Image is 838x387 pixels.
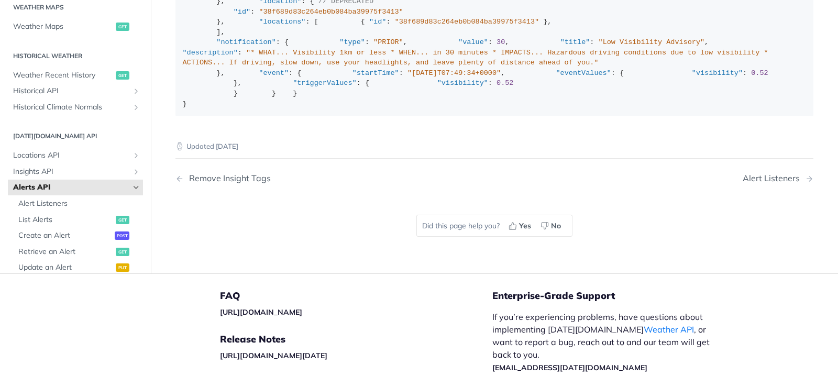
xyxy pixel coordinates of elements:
a: Insights APIShow subpages for Insights API [8,164,143,180]
span: "Low Visibility Advisory" [599,38,705,46]
a: [EMAIL_ADDRESS][DATE][DOMAIN_NAME] [492,363,647,372]
button: Show subpages for Historical Climate Normals [132,103,140,112]
span: "visibility" [437,79,488,87]
a: Update an Alertput [13,260,143,276]
a: Next Page: Alert Listeners [743,173,813,183]
p: Updated [DATE] [175,141,813,152]
button: No [537,218,567,234]
p: If you’re experiencing problems, have questions about implementing [DATE][DOMAIN_NAME] , or want ... [492,311,721,373]
div: Did this page help you? [416,215,572,237]
div: Remove Insight Tags [184,173,271,183]
button: Show subpages for Historical API [132,87,140,95]
div: Alert Listeners [743,173,805,183]
span: Weather Maps [13,21,113,32]
span: "value" [458,38,488,46]
span: "startTime" [352,69,399,77]
a: [URL][DOMAIN_NAME] [220,307,302,317]
span: "id" [234,8,250,16]
a: Locations APIShow subpages for Locations API [8,148,143,164]
span: "[DATE]T07:49:34+0000" [407,69,501,77]
span: Insights API [13,167,129,177]
a: Alert Listeners [13,196,143,212]
span: Retrieve an Alert [18,247,113,257]
a: Historical APIShow subpages for Historical API [8,83,143,99]
span: Locations API [13,151,129,161]
span: "* WHAT... Visibility 1km or less * WHEN... in 30 minutes * IMPACTS... Hazardous driving conditio... [183,49,773,67]
span: 0.52 [751,69,768,77]
span: Alerts API [13,183,129,193]
span: "38f689d83c264eb0b084ba39975f3413" [395,18,539,26]
span: put [116,264,129,272]
span: List Alerts [18,215,113,225]
span: "id" [369,18,386,26]
h5: FAQ [220,290,492,302]
a: Alerts APIHide subpages for Alerts API [8,180,143,196]
nav: Pagination Controls [175,163,813,194]
a: Weather Recent Historyget [8,68,143,83]
a: Weather API [644,324,694,335]
a: Create an Alertpost [13,228,143,244]
span: "type" [339,38,365,46]
span: get [116,216,129,224]
span: "38f689d83c264eb0b084ba39975f3413" [259,8,403,16]
span: Historical API [13,86,129,96]
span: No [551,220,561,231]
a: Historical Climate NormalsShow subpages for Historical Climate Normals [8,99,143,115]
span: 30 [497,38,505,46]
span: Weather Recent History [13,70,113,81]
span: Create an Alert [18,231,112,241]
span: "triggerValues" [293,79,357,87]
a: Weather Mapsget [8,19,143,35]
button: Hide subpages for Alerts API [132,184,140,192]
span: Update an Alert [18,263,113,273]
span: "locations" [259,18,305,26]
span: Historical Climate Normals [13,102,129,113]
span: Yes [519,220,531,231]
h2: Weather Maps [8,3,143,12]
a: Previous Page: Remove Insight Tags [175,173,449,183]
a: [URL][DOMAIN_NAME][DATE] [220,351,327,360]
span: "PRIOR" [373,38,403,46]
button: Show subpages for Insights API [132,168,140,176]
button: Yes [505,218,537,234]
span: "visibility" [692,69,743,77]
h5: Enterprise-Grade Support [492,290,737,302]
span: post [115,232,129,240]
span: "notification" [216,38,275,46]
span: "event" [259,69,289,77]
span: get [116,23,129,31]
span: Alert Listeners [18,198,140,209]
h5: Release Notes [220,333,492,346]
span: get [116,248,129,256]
h2: Historical Weather [8,51,143,61]
span: "eventValues" [556,69,611,77]
a: Retrieve an Alertget [13,244,143,260]
h2: [DATE][DOMAIN_NAME] API [8,132,143,141]
span: 0.52 [497,79,513,87]
a: List Alertsget [13,212,143,228]
button: Show subpages for Locations API [132,152,140,160]
span: "description" [183,49,238,57]
span: "title" [560,38,590,46]
span: get [116,71,129,80]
